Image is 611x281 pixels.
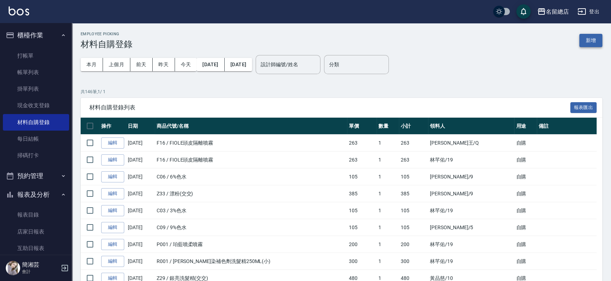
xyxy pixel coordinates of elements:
td: [DATE] [126,236,155,253]
img: Person [6,261,20,275]
td: 200 [347,236,376,253]
td: 1 [377,185,399,202]
button: 登出 [575,5,602,18]
a: 掛單列表 [3,81,69,97]
a: 編輯 [101,171,124,182]
a: 材料自購登錄 [3,114,69,131]
th: 小計 [399,118,428,135]
td: 300 [399,253,428,270]
td: C09 / 9%色水 [155,219,347,236]
button: 新增 [579,34,602,47]
td: F16 / FIOLE頭皮隔離噴霧 [155,151,347,168]
td: 自購 [514,135,536,151]
td: 林芊佑 /19 [428,253,514,270]
td: [DATE] [126,185,155,202]
button: 前天 [130,58,153,71]
td: Z33 / 漂粉(交交) [155,185,347,202]
a: 每日結帳 [3,131,69,147]
a: 打帳單 [3,47,69,64]
td: [DATE] [126,168,155,185]
button: 名留總店 [534,4,572,19]
a: 編輯 [101,154,124,166]
td: 1 [377,219,399,236]
td: 385 [399,185,428,202]
td: 1 [377,151,399,168]
a: 編輯 [101,205,124,216]
td: 300 [347,253,376,270]
a: 編輯 [101,188,124,199]
td: 林芊佑 /19 [428,151,514,168]
h2: Employee Picking [81,32,132,36]
td: 105 [399,202,428,219]
span: 材料自購登錄列表 [89,104,570,111]
td: 自購 [514,185,536,202]
th: 領料人 [428,118,514,135]
button: 昨天 [153,58,175,71]
td: 自購 [514,151,536,168]
button: 本月 [81,58,103,71]
th: 單價 [347,118,376,135]
th: 操作 [99,118,126,135]
button: 今天 [175,58,197,71]
p: 共 146 筆, 1 / 1 [81,89,602,95]
button: [DATE] [197,58,224,71]
td: 自購 [514,219,536,236]
td: 1 [377,135,399,151]
th: 商品代號/名稱 [155,118,347,135]
h3: 材料自購登錄 [81,39,132,49]
td: 200 [399,236,428,253]
td: 105 [347,202,376,219]
td: 263 [399,135,428,151]
button: save [516,4,531,19]
a: 編輯 [101,239,124,250]
th: 用途 [514,118,536,135]
a: 報表目錄 [3,207,69,223]
td: 1 [377,168,399,185]
a: 掃碼打卡 [3,147,69,164]
a: 編輯 [101,222,124,233]
a: 帳單列表 [3,64,69,81]
td: 自購 [514,253,536,270]
td: [DATE] [126,151,155,168]
button: 報表及分析 [3,185,69,204]
td: 林芊佑 /19 [428,236,514,253]
button: 上個月 [103,58,130,71]
td: 自購 [514,202,536,219]
td: 105 [347,168,376,185]
td: 1 [377,202,399,219]
th: 數量 [377,118,399,135]
td: 263 [347,151,376,168]
td: 105 [347,219,376,236]
td: [DATE] [126,135,155,151]
td: 自購 [514,236,536,253]
td: [PERSON_NAME] /9 [428,185,514,202]
td: 385 [347,185,376,202]
th: 備註 [537,118,597,135]
td: [PERSON_NAME] /5 [428,219,514,236]
a: 互助日報表 [3,240,69,257]
button: 櫃檯作業 [3,26,69,45]
button: 報表匯出 [570,102,597,113]
button: [DATE] [225,58,252,71]
td: 1 [377,253,399,270]
a: 編輯 [101,256,124,267]
td: 105 [399,168,428,185]
h5: 簡湘芸 [22,261,59,268]
td: 105 [399,219,428,236]
td: 1 [377,236,399,253]
td: [PERSON_NAME] /9 [428,168,514,185]
td: [DATE] [126,219,155,236]
td: [DATE] [126,253,155,270]
a: 現金收支登錄 [3,97,69,114]
div: 名留總店 [546,7,569,16]
a: 報表匯出 [570,104,597,110]
th: 日期 [126,118,155,135]
td: 自購 [514,168,536,185]
p: 會計 [22,268,59,275]
td: R001 / [PERSON_NAME]染補色劑洗髮精250ML(小) [155,253,347,270]
td: [PERSON_NAME]王 /Q [428,135,514,151]
td: P001 / 珀藍噴柔噴霧 [155,236,347,253]
td: [DATE] [126,202,155,219]
td: C03 / 3%色水 [155,202,347,219]
td: 263 [347,135,376,151]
